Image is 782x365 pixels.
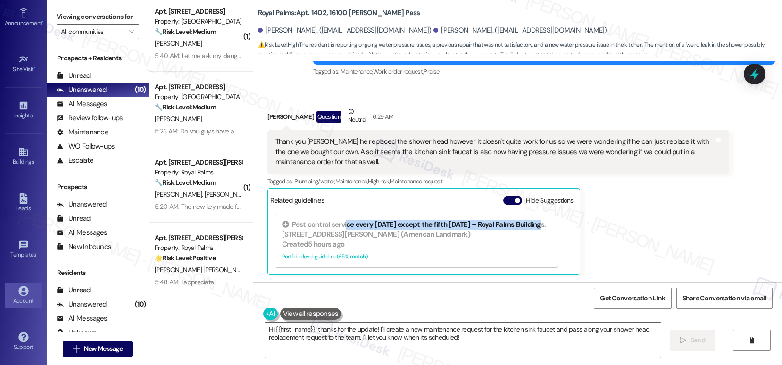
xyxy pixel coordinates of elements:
[267,107,729,130] div: [PERSON_NAME]
[155,178,216,187] strong: 🔧 Risk Level: Medium
[133,297,149,312] div: (10)
[680,337,687,344] i: 
[5,98,42,123] a: Insights •
[155,51,248,60] div: 5:40 AM: Let me ask my daughter
[57,99,107,109] div: All Messages
[526,196,574,206] label: Hide Suggestions
[61,24,124,39] input: All communities
[129,28,134,35] i: 
[155,254,216,262] strong: 🌟 Risk Level: Positive
[265,323,661,358] textarea: Hi {{first_name}}, thanks for the update! I'll create a new maintenance request for the kitchen s...
[5,329,42,355] a: Support
[294,177,335,185] span: Plumbing/water ,
[5,51,42,77] a: Site Visit •
[57,214,91,224] div: Unread
[57,156,93,166] div: Escalate
[42,18,43,25] span: •
[5,144,42,169] a: Buildings
[282,252,551,262] div: Portfolio level guideline ( 65 % match)
[155,17,242,26] div: Property: [GEOGRAPHIC_DATA]
[346,107,368,126] div: Neutral
[282,220,551,240] div: Pest control service every [DATE] except the fifth [DATE] – Royal Palms Buildings: [STREET_ADDRES...
[370,112,393,122] div: 6:29 AM
[57,314,107,324] div: All Messages
[594,288,671,309] button: Get Conversation Link
[676,288,773,309] button: Share Conversation via email
[155,103,216,111] strong: 🔧 Risk Level: Medium
[335,177,368,185] span: Maintenance ,
[57,85,107,95] div: Unanswered
[155,233,242,243] div: Apt. [STREET_ADDRESS][PERSON_NAME]
[155,82,242,92] div: Apt. [STREET_ADDRESS]
[5,191,42,216] a: Leads
[57,113,123,123] div: Review follow-ups
[258,25,432,35] div: [PERSON_NAME]. ([EMAIL_ADDRESS][DOMAIN_NAME])
[57,127,108,137] div: Maintenance
[600,293,665,303] span: Get Conversation Link
[5,237,42,262] a: Templates •
[34,65,35,71] span: •
[313,65,775,78] div: Tagged as:
[155,202,369,211] div: 5:20 AM: The new key made for my mailbox 1303 somehow I cannot find mine
[155,190,205,199] span: [PERSON_NAME]
[33,111,34,117] span: •
[133,83,149,97] div: (10)
[670,330,715,351] button: Send
[155,167,242,177] div: Property: Royal Palms
[155,243,242,253] div: Property: Royal Palms
[57,141,115,151] div: WO Follow-ups
[155,39,202,48] span: [PERSON_NAME]
[36,250,38,257] span: •
[258,41,299,49] strong: ⚠️ Risk Level: High
[390,177,442,185] span: Maintenance request
[270,196,325,209] div: Related guidelines
[155,278,214,286] div: 5:48 AM: I appreciate
[73,345,80,353] i: 
[424,67,439,75] span: Praise
[57,328,97,338] div: Unknown
[368,177,390,185] span: High risk ,
[57,299,107,309] div: Unanswered
[267,174,729,188] div: Tagged as:
[282,240,551,249] div: Created 5 hours ago
[155,92,242,102] div: Property: [GEOGRAPHIC_DATA]
[47,182,149,192] div: Prospects
[57,71,91,81] div: Unread
[373,67,424,75] span: Work order request ,
[57,228,107,238] div: All Messages
[155,127,268,135] div: 5:23 AM: Do you guys have a 210 number
[155,27,216,36] strong: 🔧 Risk Level: Medium
[258,40,782,60] span: : The resident is reporting ongoing water pressure issues, a previous repair that was not satisfa...
[155,158,242,167] div: Apt. [STREET_ADDRESS][PERSON_NAME]
[341,67,373,75] span: Maintenance ,
[63,341,133,357] button: New Message
[204,190,251,199] span: [PERSON_NAME]
[682,293,766,303] span: Share Conversation via email
[155,115,202,123] span: [PERSON_NAME]
[57,285,91,295] div: Unread
[690,335,705,345] span: Send
[316,111,341,123] div: Question
[57,242,111,252] div: New Inbounds
[155,7,242,17] div: Apt. [STREET_ADDRESS]
[5,283,42,308] a: Account
[155,265,266,274] span: [PERSON_NAME] [PERSON_NAME] Archi
[275,137,714,167] div: Thank you [PERSON_NAME] he replaced the shower head however it doesn't quite work for us so we we...
[433,25,607,35] div: [PERSON_NAME]. ([EMAIL_ADDRESS][DOMAIN_NAME])
[57,199,107,209] div: Unanswered
[47,268,149,278] div: Residents
[47,53,149,63] div: Prospects + Residents
[84,344,123,354] span: New Message
[258,8,420,18] b: Royal Palms: Apt. 1402, 16100 [PERSON_NAME] Pass
[57,9,139,24] label: Viewing conversations for
[748,337,755,344] i: 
